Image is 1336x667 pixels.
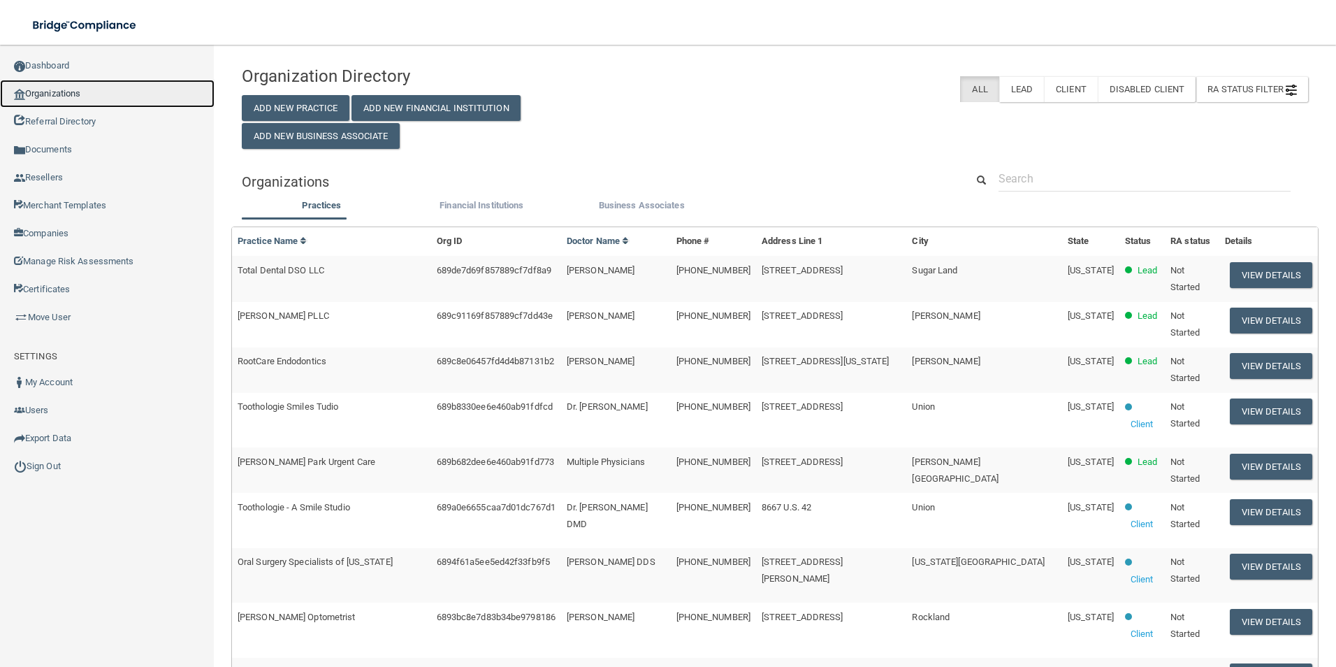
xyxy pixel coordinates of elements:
[437,612,556,622] span: 6893bc8e7d83b34be9798186
[1138,262,1157,279] p: Lead
[762,265,843,275] span: [STREET_ADDRESS]
[242,67,583,85] h4: Organization Directory
[1165,227,1219,256] th: RA status
[14,145,25,156] img: icon-documents.8dae5593.png
[238,457,375,467] span: [PERSON_NAME] Park Urgent Care
[1230,262,1312,288] button: View Details
[14,405,25,416] img: icon-users.e205127d.png
[437,457,554,467] span: 689b682dee6e460ab91fd773
[1170,557,1200,584] span: Not Started
[1131,516,1154,533] p: Client
[1098,76,1196,102] label: Disabled Client
[242,123,400,149] button: Add New Business Associate
[437,310,553,321] span: 689c91169f857889cf7dd43e
[1230,554,1312,580] button: View Details
[242,95,349,121] button: Add New Practice
[302,200,341,210] span: Practices
[14,433,25,444] img: icon-export.b9366987.png
[912,401,935,412] span: Union
[912,557,1045,567] span: [US_STATE][GEOGRAPHIC_DATA]
[437,557,550,567] span: 6894f61a5ee5ed42f33fb9f5
[1230,399,1312,424] button: View Details
[567,236,630,246] a: Doctor Name
[14,89,25,100] img: organization-icon.f8decf85.png
[242,197,402,217] li: Practices
[1286,85,1297,96] img: icon-filter@2x.21656d0b.png
[567,310,634,321] span: [PERSON_NAME]
[762,612,843,622] span: [STREET_ADDRESS]
[676,457,750,467] span: [PHONE_NUMBER]
[440,200,523,210] span: Financial Institutions
[249,197,395,214] label: Practices
[567,401,648,412] span: Dr. [PERSON_NAME]
[238,310,329,321] span: [PERSON_NAME] PLLC
[238,356,326,366] span: RootCare Endodontics
[762,557,843,584] span: [STREET_ADDRESS][PERSON_NAME]
[21,11,150,40] img: bridge_compliance_login_screen.278c3ca4.svg
[676,401,750,412] span: [PHONE_NUMBER]
[238,557,393,567] span: Oral Surgery Specialists of [US_STATE]
[437,356,554,366] span: 689c8e06457fd4d4b87131b2
[676,265,750,275] span: [PHONE_NUMBER]
[999,166,1291,192] input: Search
[437,502,556,512] span: 689a0e6655caa7d01dc767d1
[1170,502,1200,529] span: Not Started
[1044,76,1098,102] label: Client
[238,502,350,512] span: Toothologie - A Smile Studio
[671,227,756,256] th: Phone #
[242,174,945,189] h5: Organizations
[1170,401,1200,429] span: Not Started
[238,612,356,622] span: [PERSON_NAME] Optometrist
[1230,499,1312,525] button: View Details
[1207,84,1297,94] span: RA Status Filter
[912,612,950,622] span: Rockland
[676,612,750,622] span: [PHONE_NUMBER]
[1068,401,1114,412] span: [US_STATE]
[676,310,750,321] span: [PHONE_NUMBER]
[1170,310,1200,338] span: Not Started
[676,356,750,366] span: [PHONE_NUMBER]
[762,457,843,467] span: [STREET_ADDRESS]
[567,612,634,622] span: [PERSON_NAME]
[562,197,722,217] li: Business Associate
[1230,308,1312,333] button: View Details
[756,227,906,256] th: Address Line 1
[1230,353,1312,379] button: View Details
[960,76,999,102] label: All
[431,227,561,256] th: Org ID
[599,200,685,210] span: Business Associates
[906,227,1062,256] th: City
[1138,308,1157,324] p: Lead
[567,502,648,529] span: Dr. [PERSON_NAME] DMD
[1170,356,1200,383] span: Not Started
[567,265,634,275] span: [PERSON_NAME]
[1131,626,1154,643] p: Client
[238,265,324,275] span: Total Dental DSO LLC
[567,457,645,467] span: Multiple Physicians
[762,356,890,366] span: [STREET_ADDRESS][US_STATE]
[238,401,338,412] span: Toothologie Smiles Tudio
[1068,557,1114,567] span: [US_STATE]
[1219,227,1318,256] th: Details
[567,557,655,567] span: [PERSON_NAME] DDS
[1170,265,1200,292] span: Not Started
[14,348,57,365] label: SETTINGS
[1068,356,1114,366] span: [US_STATE]
[1230,454,1312,480] button: View Details
[762,502,811,512] span: 8667 U.S. 42
[762,401,843,412] span: [STREET_ADDRESS]
[1068,457,1114,467] span: [US_STATE]
[14,310,28,324] img: briefcase.64adab9b.png
[402,197,562,217] li: Financial Institutions
[351,95,521,121] button: Add New Financial Institution
[1068,310,1114,321] span: [US_STATE]
[409,197,555,214] label: Financial Institutions
[1119,227,1165,256] th: Status
[1131,416,1154,433] p: Client
[1138,454,1157,471] p: Lead
[238,236,307,246] a: Practice Name
[1068,265,1114,275] span: [US_STATE]
[676,557,750,567] span: [PHONE_NUMBER]
[14,460,27,473] img: ic_power_dark.7ecde6b1.png
[1062,227,1119,256] th: State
